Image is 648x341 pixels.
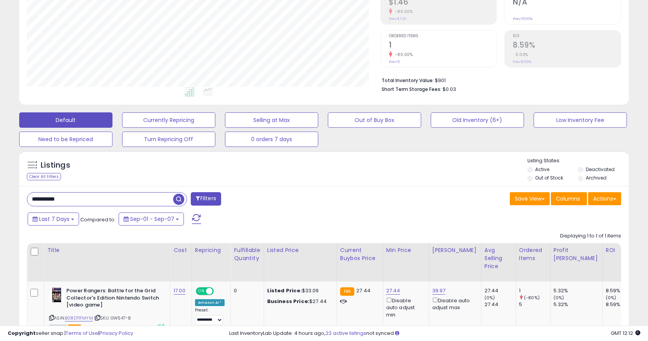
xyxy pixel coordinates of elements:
h2: 1 [389,41,497,51]
div: $27.44 [267,298,331,305]
div: Listed Price [267,246,334,254]
small: Prev: 15.00% [513,16,532,21]
span: FBA [68,325,81,331]
b: Business Price: [267,298,309,305]
div: ROI [606,246,634,254]
div: 5.32% [554,301,602,308]
a: B08DT1FMYM [65,315,93,321]
button: Turn Repricing Off [122,132,215,147]
small: (0%) [606,295,617,301]
b: Short Term Storage Fees: [382,86,441,92]
button: Currently Repricing [122,112,215,128]
span: 27.44 [356,287,370,294]
span: Columns [556,195,580,203]
a: Terms of Use [66,329,98,337]
small: (0%) [484,295,495,301]
span: Ordered Items [389,34,497,38]
span: 2025-09-16 12:12 GMT [611,329,640,337]
button: 0 orders 7 days [225,132,318,147]
div: 8.59% [606,301,637,308]
small: -80.00% [392,9,413,15]
div: Fulfillable Quantity [234,246,260,262]
div: Min Price [386,246,426,254]
li: $901 [382,75,616,84]
div: Avg Selling Price [484,246,512,270]
label: Active [535,166,549,173]
small: Prev: 8.59% [513,59,531,64]
div: Disable auto adjust max [432,296,475,311]
button: Old Inventory (6+) [431,112,524,128]
button: Sep-01 - Sep-07 [119,213,184,226]
a: 17.00 [174,287,185,295]
small: Prev: 5 [389,59,400,64]
div: Amazon AI * [195,299,225,306]
div: Title [47,246,167,254]
div: 5 [519,301,550,308]
small: FBA [340,287,354,296]
b: Total Inventory Value: [382,77,434,84]
div: 8.59% [606,287,637,294]
span: $0.03 [443,86,456,93]
small: (-80%) [524,295,540,301]
a: 39.97 [432,287,446,295]
div: 5.32% [554,287,602,294]
div: 27.44 [484,301,516,308]
span: ROI [513,34,621,38]
label: Out of Stock [535,175,563,181]
span: All listings currently available for purchase on Amazon [49,325,67,331]
b: Listed Price: [267,287,302,294]
button: Low Inventory Fee [534,112,627,128]
a: Privacy Policy [99,329,133,337]
small: (0%) [554,295,564,301]
small: -80.00% [392,52,413,58]
span: Compared to: [80,216,116,223]
div: seller snap | | [8,330,133,337]
div: [PERSON_NAME] [432,246,478,254]
div: 27.44 [484,287,516,294]
a: 27.44 [386,287,400,295]
span: ON [197,288,206,295]
div: Displaying 1 to 1 of 1 items [560,232,621,240]
button: Default [19,112,112,128]
button: Last 7 Days [28,213,79,226]
div: $33.09 [267,287,331,294]
h2: 8.59% [513,41,621,51]
span: Last 7 Days [39,215,69,223]
div: Disable auto adjust min [386,296,423,318]
img: 51S8ED--0eL._SL40_.jpg [49,287,64,303]
small: Prev: $7.30 [389,16,407,21]
p: Listing States: [527,157,629,165]
div: Cost [174,246,188,254]
button: Filters [191,192,221,206]
div: Current Buybox Price [340,246,380,262]
button: Out of Buy Box [328,112,421,128]
button: Save View [510,192,550,205]
div: Profit [PERSON_NAME] [554,246,599,262]
div: Ordered Items [519,246,547,262]
h5: Listings [41,160,70,171]
button: Actions [588,192,621,205]
b: Power Rangers: Battle for the Grid Collector's Edition Nintendo Switch [video game] [66,287,160,311]
div: Clear All Filters [27,173,61,180]
span: OFF [213,288,225,295]
a: 22 active listings [326,329,366,337]
button: Need to be Repriced [19,132,112,147]
button: Selling at Max [225,112,318,128]
strong: Copyright [8,329,36,337]
div: Preset: [195,308,225,325]
div: 1 [519,287,550,294]
button: Columns [551,192,587,205]
span: | SKU: GW547-8 [94,315,131,321]
label: Deactivated [586,166,615,173]
label: Archived [586,175,607,181]
div: 0 [234,287,258,294]
span: Sep-01 - Sep-07 [130,215,174,223]
div: Last InventoryLab Update: 4 hours ago, not synced. [229,330,640,337]
small: 0.00% [513,52,528,58]
div: Repricing [195,246,228,254]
